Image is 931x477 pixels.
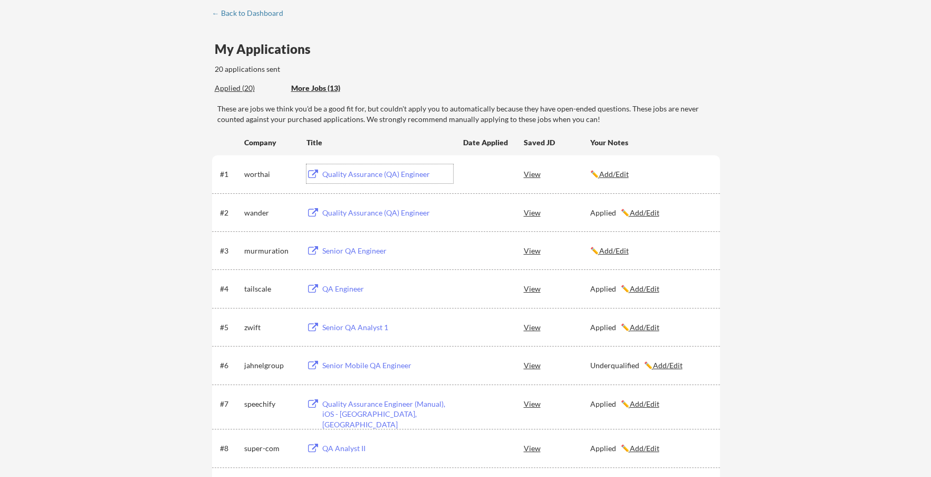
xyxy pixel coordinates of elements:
[524,133,590,152] div: Saved JD
[524,203,590,222] div: View
[244,246,297,256] div: murmuration
[220,322,241,333] div: #5
[322,246,453,256] div: Senior QA Engineer
[590,322,711,333] div: Applied ✏️
[322,360,453,371] div: Senior Mobile QA Engineer
[244,208,297,218] div: wander
[524,356,590,375] div: View
[630,323,659,332] u: Add/Edit
[291,83,369,94] div: These are job applications we think you'd be a good fit for, but couldn't apply you to automatica...
[322,443,453,454] div: QA Analyst II
[322,208,453,218] div: Quality Assurance (QA) Engineer
[220,208,241,218] div: #2
[590,443,711,454] div: Applied ✏️
[322,169,453,180] div: Quality Assurance (QA) Engineer
[590,208,711,218] div: Applied ✏️
[244,360,297,371] div: jahnelgroup
[599,246,629,255] u: Add/Edit
[244,169,297,180] div: worthai
[220,169,241,180] div: #1
[291,83,369,93] div: More Jobs (13)
[212,9,291,20] a: ← Back to Dashboard
[244,284,297,294] div: tailscale
[220,443,241,454] div: #8
[590,246,711,256] div: ✏️
[630,284,659,293] u: Add/Edit
[630,399,659,408] u: Add/Edit
[590,284,711,294] div: Applied ✏️
[590,137,711,148] div: Your Notes
[220,360,241,371] div: #6
[220,399,241,409] div: #7
[524,241,590,260] div: View
[215,83,283,94] div: These are all the jobs you've been applied to so far.
[524,394,590,413] div: View
[215,64,419,74] div: 20 applications sent
[215,83,283,93] div: Applied (20)
[217,104,720,124] div: These are jobs we think you'd be a good fit for, but couldn't apply you to automatically because ...
[463,137,510,148] div: Date Applied
[524,279,590,298] div: View
[322,399,453,430] div: Quality Assurance Engineer (Manual), iOS - [GEOGRAPHIC_DATA], [GEOGRAPHIC_DATA]
[524,164,590,183] div: View
[630,444,659,453] u: Add/Edit
[244,137,297,148] div: Company
[244,322,297,333] div: zwift
[590,169,711,180] div: ✏️
[653,361,683,370] u: Add/Edit
[244,399,297,409] div: speechify
[322,322,453,333] div: Senior QA Analyst 1
[220,246,241,256] div: #3
[590,399,711,409] div: Applied ✏️
[524,438,590,457] div: View
[322,284,453,294] div: QA Engineer
[306,137,453,148] div: Title
[590,360,711,371] div: Underqualified ✏️
[212,10,291,17] div: ← Back to Dashboard
[244,443,297,454] div: super-com
[220,284,241,294] div: #4
[630,208,659,217] u: Add/Edit
[215,43,319,55] div: My Applications
[599,170,629,179] u: Add/Edit
[524,317,590,336] div: View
